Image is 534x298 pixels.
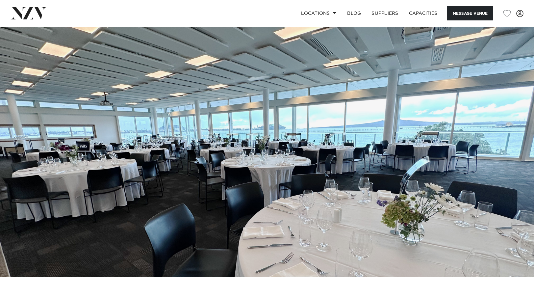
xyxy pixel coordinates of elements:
[342,6,366,20] a: BLOG
[447,6,493,20] button: Message Venue
[366,6,403,20] a: SUPPLIERS
[296,6,342,20] a: Locations
[11,7,46,19] img: nzv-logo.png
[404,6,443,20] a: Capacities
